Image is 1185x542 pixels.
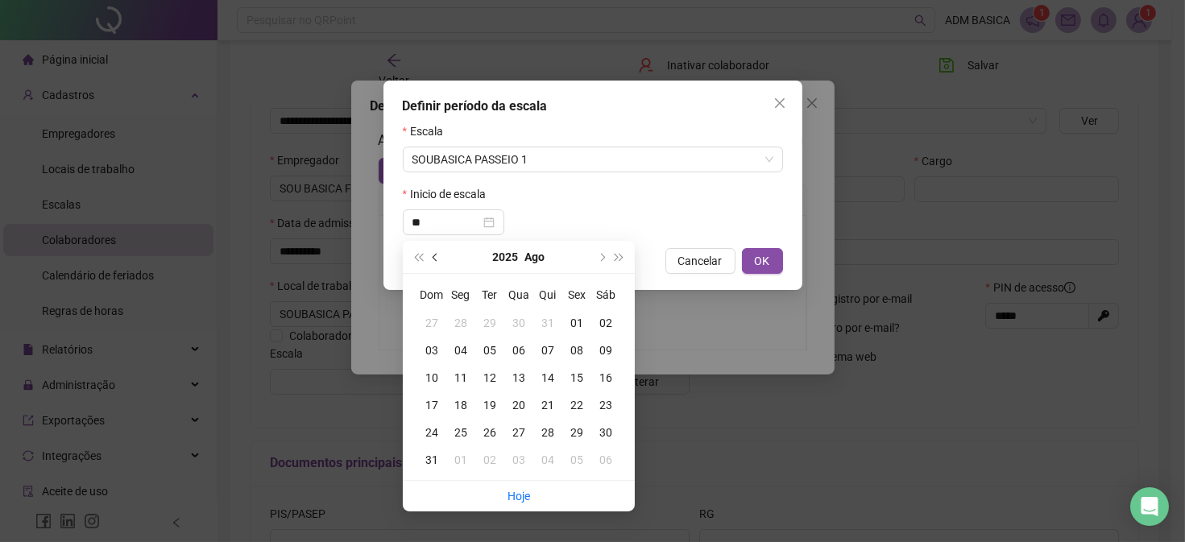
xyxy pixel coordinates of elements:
td: 2025-08-26 [475,419,504,446]
div: 31 [533,314,562,332]
td: 2025-08-07 [533,337,562,364]
div: 26 [475,424,504,441]
td: 2025-09-01 [446,446,475,474]
div: 21 [533,396,562,414]
td: 2025-08-08 [562,337,591,364]
div: 22 [562,396,591,414]
th: Qui [533,280,562,309]
span: SOUBASICA PASSEIO 1 [412,147,773,172]
td: 2025-08-15 [562,364,591,391]
div: 27 [417,314,446,332]
div: 24 [417,424,446,441]
td: 2025-09-04 [533,446,562,474]
td: 2025-08-18 [446,391,475,419]
div: 02 [475,451,504,469]
td: 2025-08-27 [504,419,533,446]
button: prev-year [427,241,445,273]
th: Qua [504,280,533,309]
button: next-year [592,241,610,273]
div: 29 [562,424,591,441]
div: 11 [446,369,475,387]
button: year panel [493,241,519,273]
a: Hoje [508,490,530,503]
th: Sáb [591,280,620,309]
td: 2025-08-31 [417,446,446,474]
td: 2025-08-30 [591,419,620,446]
td: 2025-09-02 [475,446,504,474]
td: 2025-08-19 [475,391,504,419]
button: Close [767,90,793,116]
th: Seg [446,280,475,309]
td: 2025-08-20 [504,391,533,419]
td: 2025-08-12 [475,364,504,391]
div: 06 [591,451,620,469]
div: 05 [562,451,591,469]
div: 03 [417,341,446,359]
button: Cancelar [665,248,735,274]
td: 2025-08-28 [533,419,562,446]
td: 2025-09-06 [591,446,620,474]
td: 2025-08-02 [591,309,620,337]
div: Definir período da escala [403,97,783,116]
td: 2025-08-01 [562,309,591,337]
td: 2025-08-04 [446,337,475,364]
div: 10 [417,369,446,387]
td: 2025-08-23 [591,391,620,419]
div: 02 [591,314,620,332]
div: 08 [562,341,591,359]
div: 19 [475,396,504,414]
div: 31 [417,451,446,469]
div: 13 [504,369,533,387]
label: Inicio de escala [403,185,496,203]
div: 04 [446,341,475,359]
td: 2025-08-24 [417,419,446,446]
div: 23 [591,396,620,414]
td: 2025-08-22 [562,391,591,419]
div: 30 [504,314,533,332]
div: 01 [446,451,475,469]
div: 15 [562,369,591,387]
td: 2025-08-25 [446,419,475,446]
td: 2025-08-13 [504,364,533,391]
td: 2025-08-16 [591,364,620,391]
td: 2025-08-14 [533,364,562,391]
div: 06 [504,341,533,359]
button: super-prev-year [409,241,427,273]
div: Open Intercom Messenger [1130,487,1169,526]
td: 2025-07-27 [417,309,446,337]
td: 2025-09-05 [562,446,591,474]
div: 03 [504,451,533,469]
td: 2025-08-21 [533,391,562,419]
td: 2025-08-10 [417,364,446,391]
div: 04 [533,451,562,469]
td: 2025-08-29 [562,419,591,446]
span: OK [755,252,770,270]
td: 2025-08-11 [446,364,475,391]
div: 20 [504,396,533,414]
div: 12 [475,369,504,387]
div: 29 [475,314,504,332]
div: 14 [533,369,562,387]
div: 17 [417,396,446,414]
button: month panel [525,241,545,273]
span: Cancelar [678,252,723,270]
td: 2025-08-03 [417,337,446,364]
td: 2025-08-09 [591,337,620,364]
div: 28 [446,314,475,332]
td: 2025-08-17 [417,391,446,419]
div: 30 [591,424,620,441]
button: super-next-year [611,241,628,273]
div: 16 [591,369,620,387]
td: 2025-08-05 [475,337,504,364]
div: 18 [446,396,475,414]
td: 2025-07-31 [533,309,562,337]
div: 27 [504,424,533,441]
div: 07 [533,341,562,359]
td: 2025-09-03 [504,446,533,474]
th: Dom [417,280,446,309]
label: Escala [403,122,454,140]
div: 01 [562,314,591,332]
td: 2025-07-30 [504,309,533,337]
th: Ter [475,280,504,309]
div: 05 [475,341,504,359]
